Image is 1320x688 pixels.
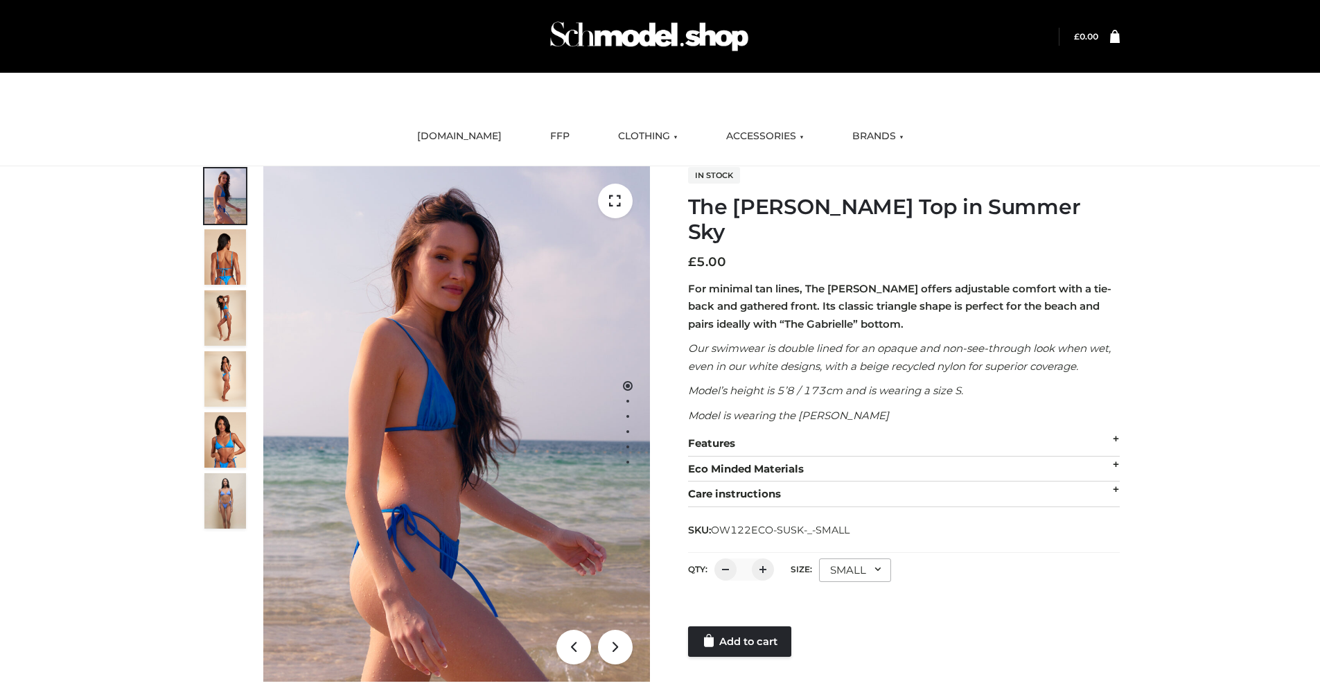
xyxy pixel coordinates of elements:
[819,558,891,582] div: SMALL
[204,473,246,529] img: SSVC.jpg
[204,168,246,224] img: 1.Alex-top_SS-1_4464b1e7-c2c9-4e4b-a62c-58381cd673c0-1.jpg
[688,254,696,270] span: £
[688,626,791,657] a: Add to cart
[688,342,1111,373] em: Our swimwear is double lined for an opaque and non-see-through look when wet, even in our white d...
[688,482,1120,507] div: Care instructions
[842,121,914,152] a: BRANDS
[688,431,1120,457] div: Features
[1074,31,1098,42] a: £0.00
[204,351,246,407] img: 3.Alex-top_CN-1-1-2.jpg
[540,121,580,152] a: FFP
[608,121,688,152] a: CLOTHING
[791,564,812,574] label: Size:
[688,522,851,538] span: SKU:
[204,412,246,468] img: 2.Alex-top_CN-1-1-2.jpg
[204,229,246,285] img: 5.Alex-top_CN-1-1_1-1.jpg
[688,254,726,270] bdi: 5.00
[688,457,1120,482] div: Eco Minded Materials
[1074,31,1098,42] bdi: 0.00
[545,9,753,64] img: Schmodel Admin 964
[688,282,1111,330] strong: For minimal tan lines, The [PERSON_NAME] offers adjustable comfort with a tie-back and gathered f...
[263,166,650,682] img: 1.Alex-top_SS-1_4464b1e7-c2c9-4e4b-a62c-58381cd673c0 (1)
[1074,31,1080,42] span: £
[688,195,1120,245] h1: The [PERSON_NAME] Top in Summer Sky
[204,290,246,346] img: 4.Alex-top_CN-1-1-2.jpg
[407,121,512,152] a: [DOMAIN_NAME]
[688,409,889,422] em: Model is wearing the [PERSON_NAME]
[688,564,707,574] label: QTY:
[716,121,814,152] a: ACCESSORIES
[711,524,850,536] span: OW122ECO-SUSK-_-SMALL
[688,167,740,184] span: In stock
[688,384,963,397] em: Model’s height is 5’8 / 173cm and is wearing a size S.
